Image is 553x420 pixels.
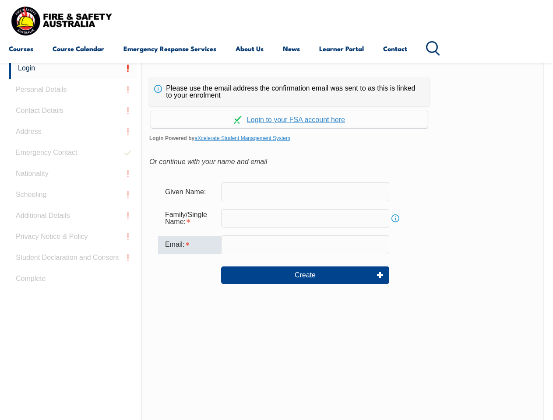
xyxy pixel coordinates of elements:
a: aXcelerate Student Management System [194,135,290,141]
button: Create [221,266,389,284]
a: Courses [9,38,33,59]
a: Learner Portal [319,38,364,59]
div: Family/Single Name is required. [158,206,221,230]
a: News [283,38,300,59]
div: Email is required. [158,236,221,253]
a: Info [389,212,402,224]
a: Contact [383,38,407,59]
div: Please use the email address the confirmation email was sent to as this is linked to your enrolment [149,78,430,106]
img: Log in withaxcelerate [234,116,242,124]
div: Or continue with your name and email [149,155,536,168]
div: Given Name: [158,183,221,200]
a: Login [9,58,137,79]
a: About Us [236,38,264,59]
span: Login Powered by [149,132,536,145]
a: Course Calendar [53,38,104,59]
a: Emergency Response Services [123,38,216,59]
